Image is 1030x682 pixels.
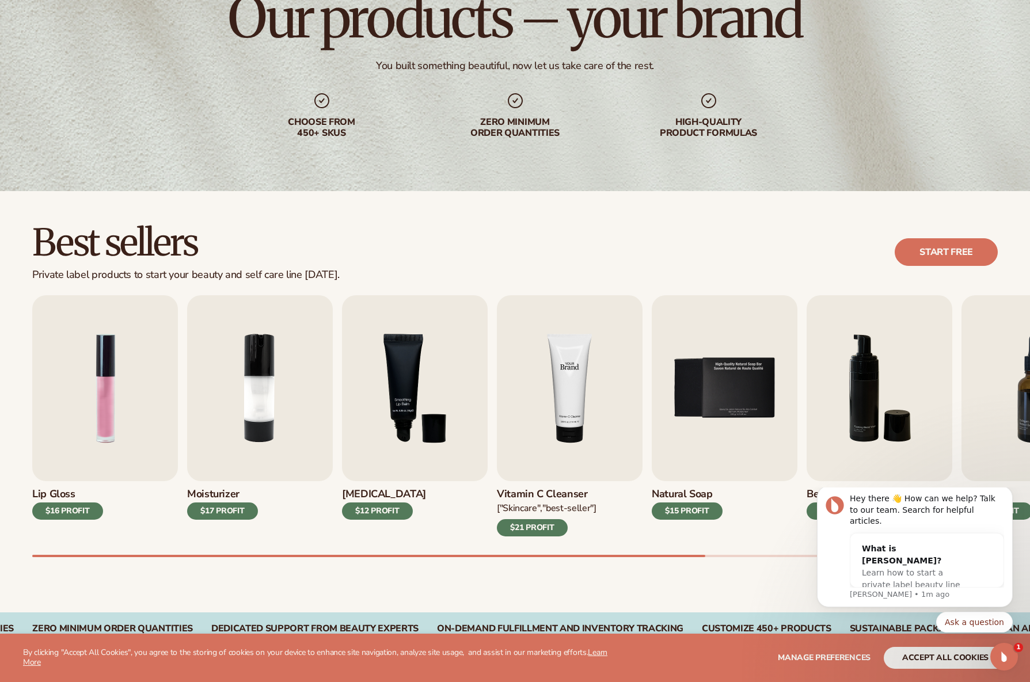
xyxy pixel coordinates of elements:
a: 6 / 9 [807,295,952,536]
h2: Best sellers [32,223,340,262]
div: $16 PROFIT [32,502,103,520]
iframe: Intercom notifications message [800,487,1030,639]
div: Zero Minimum Order QuantitieS [32,623,193,634]
h3: Lip Gloss [32,488,103,501]
a: Start free [895,238,998,266]
span: Manage preferences [778,652,871,663]
a: Learn More [23,647,607,668]
button: Manage preferences [778,647,871,669]
div: $17 PROFIT [187,502,258,520]
a: 2 / 9 [187,295,333,536]
button: Quick reply: Ask a question [136,124,213,145]
a: 5 / 9 [652,295,797,536]
a: 3 / 9 [342,295,488,536]
h3: Natural Soap [652,488,723,501]
a: 1 / 9 [32,295,178,536]
div: High-quality product formulas [635,117,782,139]
div: What is [PERSON_NAME]? [62,55,169,79]
h3: Vitamin C Cleanser [497,488,596,501]
img: Profile image for Lee [26,9,44,27]
a: 4 / 9 [497,295,643,536]
h3: [MEDICAL_DATA] [342,488,426,501]
p: By clicking "Accept All Cookies", you agree to the storing of cookies on your device to enhance s... [23,648,624,668]
div: $21 PROFIT [497,519,568,536]
div: Dedicated Support From Beauty Experts [211,623,419,634]
div: On-Demand Fulfillment and Inventory Tracking [437,623,683,634]
div: $15 PROFIT [652,502,723,520]
h3: Moisturizer [187,488,258,501]
div: You built something beautiful, now let us take care of the rest. [376,59,654,73]
iframe: Intercom live chat [990,643,1018,670]
p: Message from Lee, sent 1m ago [50,102,204,112]
div: $12 PROFIT [342,502,413,520]
div: Quick reply options [17,124,213,145]
div: Message content [50,6,204,100]
span: Learn how to start a private label beauty line with [PERSON_NAME] [62,81,161,114]
span: 1 [1014,643,1023,652]
img: Shopify Image 8 [497,295,643,481]
div: Zero minimum order quantities [442,117,589,139]
button: accept all cookies [884,647,1007,669]
div: Choose from 450+ Skus [248,117,396,139]
div: ["Skincare","Best-seller"] [497,502,596,515]
div: What is [PERSON_NAME]?Learn how to start a private label beauty line with [PERSON_NAME] [51,46,181,125]
div: Hey there 👋 How can we help? Talk to our team. Search for helpful articles. [50,6,204,40]
div: CUSTOMIZE 450+ PRODUCTS [702,623,831,634]
div: Private label products to start your beauty and self care line [DATE]. [32,269,340,281]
